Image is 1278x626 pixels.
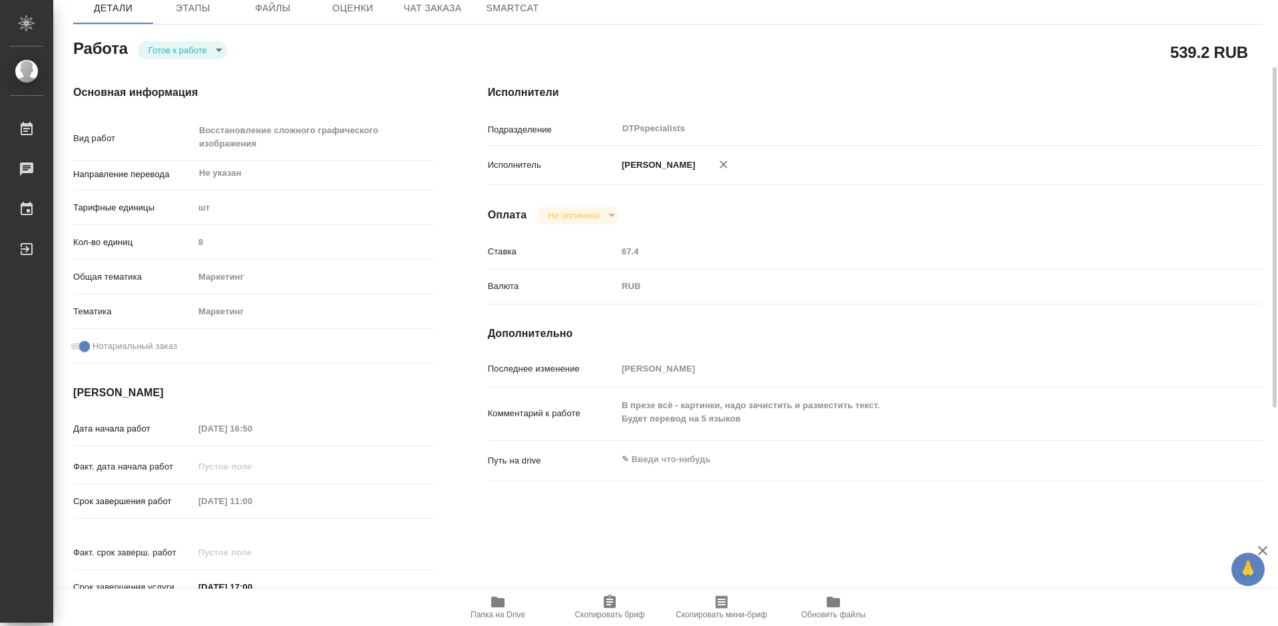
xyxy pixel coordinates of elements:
[488,123,617,137] p: Подразделение
[73,270,194,284] p: Общая тематика
[617,275,1199,298] div: RUB
[194,232,435,252] input: Пустое поле
[194,196,435,219] div: шт
[73,422,194,436] p: Дата начала работ
[1231,553,1265,586] button: 🙏
[488,407,617,420] p: Комментарий к работе
[194,457,310,476] input: Пустое поле
[666,589,777,626] button: Скопировать мини-бриф
[544,210,603,221] button: Не оплачена
[488,207,527,223] h4: Оплата
[1237,555,1259,583] span: 🙏
[488,362,617,376] p: Последнее изменение
[194,419,310,438] input: Пустое поле
[73,35,128,59] h2: Работа
[617,242,1199,261] input: Пустое поле
[73,495,194,508] p: Срок завершения работ
[488,454,617,468] p: Путь на drive
[194,266,435,288] div: Маркетинг
[73,581,194,594] p: Срок завершения услуги
[1170,41,1248,63] h2: 539.2 RUB
[73,201,194,214] p: Тарифные единицы
[194,543,310,562] input: Пустое поле
[554,589,666,626] button: Скопировать бриф
[194,300,435,323] div: Маркетинг
[488,280,617,293] p: Валюта
[676,610,767,619] span: Скопировать мини-бриф
[574,610,644,619] span: Скопировать бриф
[709,150,738,179] button: Удалить исполнителя
[801,610,866,619] span: Обновить файлы
[537,206,619,224] div: Готов к работе
[617,158,696,172] p: [PERSON_NAME]
[144,45,211,56] button: Готов к работе
[73,168,194,181] p: Направление перевода
[138,41,227,59] div: Готов к работе
[73,236,194,249] p: Кол-во единиц
[488,158,617,172] p: Исполнитель
[73,385,435,401] h4: [PERSON_NAME]
[73,132,194,145] p: Вид работ
[442,589,554,626] button: Папка на Drive
[194,491,310,511] input: Пустое поле
[777,589,889,626] button: Обновить файлы
[617,394,1199,430] textarea: В презе всё - картинки, надо зачистить и разместить текст. Будет перевод на 5 языков
[194,577,310,597] input: ✎ Введи что-нибудь
[488,245,617,258] p: Ставка
[73,85,435,101] h4: Основная информация
[617,359,1199,378] input: Пустое поле
[73,546,194,559] p: Факт. срок заверш. работ
[73,305,194,318] p: Тематика
[73,460,194,473] p: Факт. дата начала работ
[93,340,177,353] span: Нотариальный заказ
[488,326,1263,342] h4: Дополнительно
[488,85,1263,101] h4: Исполнители
[471,610,525,619] span: Папка на Drive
